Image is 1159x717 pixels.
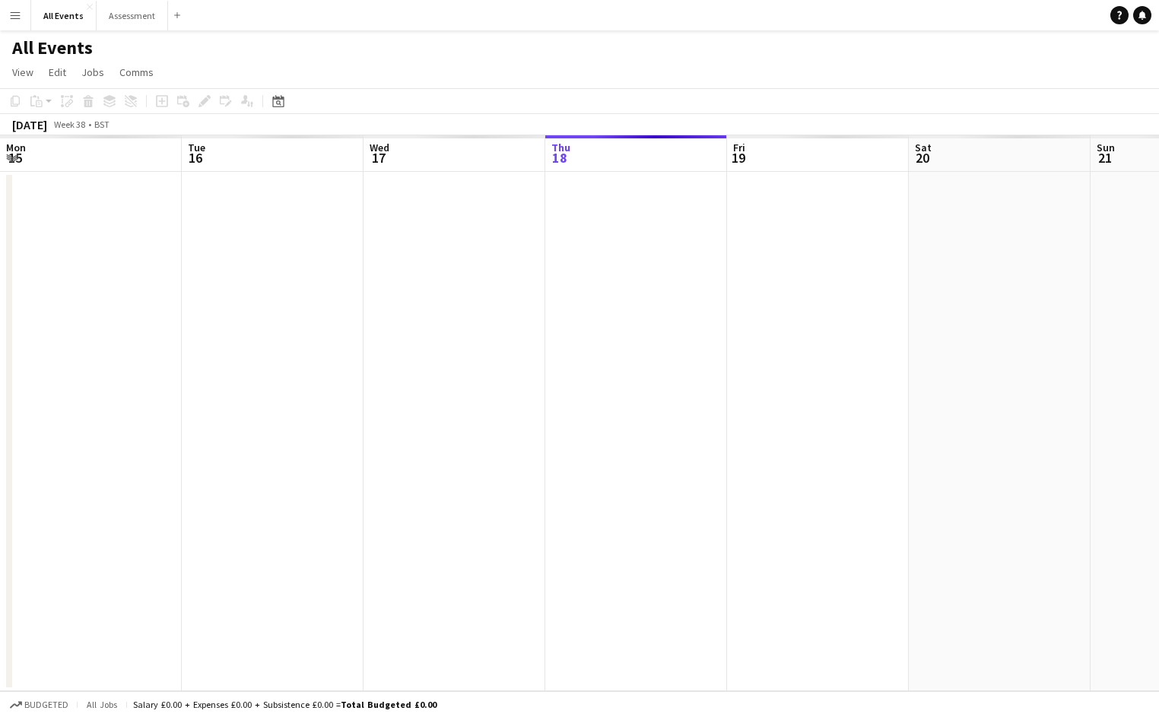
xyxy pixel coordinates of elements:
span: Tue [188,141,205,154]
button: Assessment [97,1,168,30]
div: [DATE] [12,117,47,132]
span: 18 [549,149,570,167]
span: Comms [119,65,154,79]
span: Fri [733,141,745,154]
span: Thu [551,141,570,154]
span: 16 [186,149,205,167]
span: 20 [913,149,932,167]
span: Week 38 [50,119,88,130]
span: Budgeted [24,700,68,710]
span: Total Budgeted £0.00 [341,699,437,710]
span: 15 [4,149,26,167]
span: All jobs [84,699,120,710]
span: Edit [49,65,66,79]
span: Sat [915,141,932,154]
a: Comms [113,62,160,82]
a: Jobs [75,62,110,82]
div: Salary £0.00 + Expenses £0.00 + Subsistence £0.00 = [133,699,437,710]
span: Jobs [81,65,104,79]
a: Edit [43,62,72,82]
span: Sun [1097,141,1115,154]
span: 17 [367,149,389,167]
span: 21 [1094,149,1115,167]
button: Budgeted [8,696,71,713]
span: View [12,65,33,79]
span: Mon [6,141,26,154]
span: 19 [731,149,745,167]
a: View [6,62,40,82]
span: Wed [370,141,389,154]
button: All Events [31,1,97,30]
h1: All Events [12,36,93,59]
div: BST [94,119,110,130]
